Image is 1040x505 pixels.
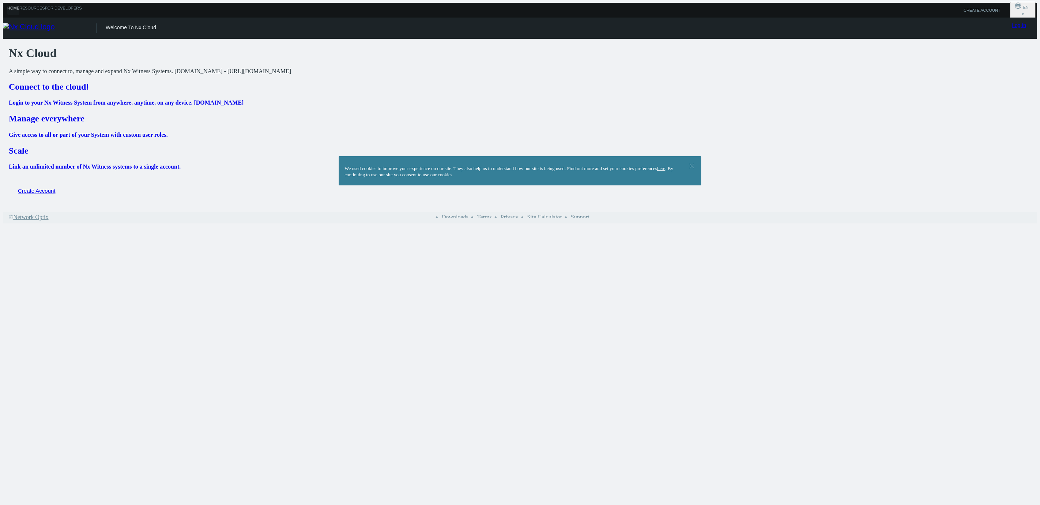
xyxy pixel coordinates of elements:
[657,166,665,171] a: here
[9,146,371,170] a: ScaleLink an unlimited number of Nx Witness systems to a single account.
[571,214,589,220] a: Support
[9,132,371,138] h4: Give access to all or part of your System with custom user roles.
[345,166,674,177] span: . By continuing to use our site you consent to use our cookies.
[9,146,371,156] h2: Scale
[9,163,371,170] h4: Link an unlimited number of Nx Witness systems to a single account.
[9,82,371,106] a: Connect to the cloud!Login to your Nx Witness System from anywhere, anytime, on any device. [DOMA...
[1023,5,1029,10] span: EN
[19,6,45,15] a: Resources
[9,82,371,92] h2: Connect to the cloud!
[1010,2,1036,19] button: EN
[9,214,49,221] a: ©Network Optix
[477,214,492,220] a: Terms
[9,114,371,138] a: Manage everywhereGive access to all or part of your System with custom user roles.
[3,23,96,34] img: Nx Cloud logo
[7,6,19,15] a: home
[9,188,65,194] a: Create Account
[527,214,562,220] a: Site Calculator
[501,214,519,220] a: Privacy
[9,68,371,75] p: A simple way to connect to, manage and expand Nx Witness Systems. [DOMAIN_NAME] - [URL][DOMAIN_NAME]
[106,25,156,37] div: Welcome To Nx Cloud
[964,8,1001,12] a: CREATE ACCOUNT
[13,214,48,220] span: Network Optix
[45,6,82,15] a: For Developers
[9,46,57,60] span: Nx Cloud
[1012,22,1026,28] a: Log In
[9,99,371,106] h4: Login to your Nx Witness System from anywhere, anytime, on any device. [DOMAIN_NAME]
[442,214,468,220] a: Downloads
[345,166,657,171] span: We used cookies to improve your experience on our site. They also help us to understand how our s...
[9,114,371,124] h2: Manage everywhere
